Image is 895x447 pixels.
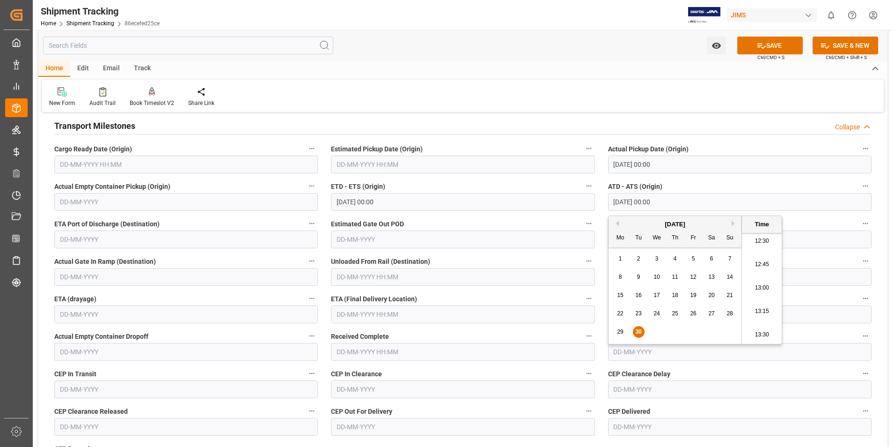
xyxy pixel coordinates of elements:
button: CEP In Transit [306,367,318,380]
button: Unloaded From Rail (Destination) [583,255,595,267]
input: Search Fields [43,37,333,54]
div: Choose Tuesday, September 23rd, 2025 [633,308,645,320]
div: Fr [688,232,699,244]
div: [DATE] [609,220,741,229]
a: Shipment Tracking [66,20,114,27]
button: ATA (Final Delivery Location) [859,292,872,305]
span: 28 [726,310,733,317]
div: Choose Saturday, September 27th, 2025 [706,308,718,320]
div: Edit [70,61,96,77]
span: CEP Clearance Released [54,407,128,417]
h2: Transport Milestones [54,119,135,132]
span: 15 [617,292,623,298]
div: We [651,232,663,244]
span: 23 [635,310,641,317]
span: ATD - ATS (Origin) [608,182,662,192]
span: 8 [619,274,622,280]
span: 25 [672,310,678,317]
span: 30 [635,328,641,335]
div: Choose Sunday, September 7th, 2025 [724,253,736,265]
div: Choose Tuesday, September 16th, 2025 [633,290,645,301]
div: Choose Thursday, September 4th, 2025 [669,253,681,265]
div: Book Timeslot V2 [130,99,174,107]
span: 14 [726,274,733,280]
button: Next Month [732,221,737,226]
button: JIMS [727,6,821,24]
div: Su [724,232,736,244]
input: DD-MM-YYYY [54,268,318,286]
span: ETA Port of Discharge (Destination) [54,219,160,229]
div: Choose Sunday, September 14th, 2025 [724,271,736,283]
li: 13:00 [742,276,782,300]
div: Choose Saturday, September 6th, 2025 [706,253,718,265]
input: DD-MM-YYYY [54,343,318,361]
span: Actual Empty Container Pickup (Origin) [54,182,170,192]
button: Actual Empty Container Dropoff [306,330,318,342]
div: Th [669,232,681,244]
div: Choose Wednesday, September 17th, 2025 [651,290,663,301]
div: Track [127,61,158,77]
button: CEP Picked Up [859,330,872,342]
input: DD-MM-YYYY HH:MM [608,156,872,173]
input: DD-MM-YYYY HH:MM [331,156,594,173]
div: Shipment Tracking [41,4,160,18]
span: 27 [708,310,714,317]
span: 20 [708,292,714,298]
div: Choose Saturday, September 20th, 2025 [706,290,718,301]
span: 5 [692,255,695,262]
span: Actual Gate In Ramp (Destination) [54,257,156,267]
div: Choose Monday, September 22nd, 2025 [615,308,626,320]
div: Email [96,61,127,77]
span: 1 [619,255,622,262]
button: open menu [707,37,726,54]
div: Choose Wednesday, September 3rd, 2025 [651,253,663,265]
div: Choose Wednesday, September 24th, 2025 [651,308,663,320]
span: CEP Delivered [608,407,650,417]
input: DD-MM-YYYY [331,231,594,248]
div: Tu [633,232,645,244]
input: DD-MM-YYYY HH:MM [331,193,594,211]
span: 19 [690,292,696,298]
div: Choose Saturday, September 13th, 2025 [706,271,718,283]
span: 3 [655,255,659,262]
span: ETD - ETS (Origin) [331,182,385,192]
span: Unloaded From Rail (Destination) [331,257,430,267]
input: DD-MM-YYYY [608,418,872,436]
button: SAVE [737,37,803,54]
span: Received Complete [331,332,389,342]
button: CEP In Clearance [583,367,595,380]
span: CEP Clearance Delay [608,369,670,379]
span: Actual Empty Container Dropoff [54,332,148,342]
div: Mo [615,232,626,244]
img: Exertis%20JAM%20-%20Email%20Logo.jpg_1722504956.jpg [688,7,720,23]
span: CEP In Clearance [331,369,382,379]
div: Choose Tuesday, September 9th, 2025 [633,271,645,283]
input: DD-MM-YYYY [608,343,872,361]
span: CEP In Transit [54,369,96,379]
button: ETD - ETS (Origin) [583,180,595,192]
li: 12:45 [742,253,782,276]
span: Ctrl/CMD + Shift + S [826,54,867,61]
span: Cargo Ready Date (Origin) [54,144,132,154]
button: CEP Delivered [859,405,872,417]
span: 7 [728,255,732,262]
div: New Form [49,99,75,107]
li: 13:15 [742,300,782,323]
button: Estimated Pickup Date (Origin) [583,142,595,155]
div: Choose Thursday, September 25th, 2025 [669,308,681,320]
span: 9 [637,274,640,280]
div: Choose Thursday, September 18th, 2025 [669,290,681,301]
div: Audit Trail [89,99,116,107]
div: Choose Wednesday, September 10th, 2025 [651,271,663,283]
div: Choose Thursday, September 11th, 2025 [669,271,681,283]
button: Actual Empty Container Pickup (Origin) [306,180,318,192]
button: Estimated Gate Out POD [583,217,595,230]
span: Estimated Gate Out POD [331,219,404,229]
span: 16 [635,292,641,298]
div: Choose Monday, September 15th, 2025 [615,290,626,301]
a: Home [41,20,56,27]
li: 12:30 [742,230,782,253]
div: Time [744,220,779,229]
input: DD-MM-YYYY [331,380,594,398]
input: DD-MM-YYYY [608,380,872,398]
